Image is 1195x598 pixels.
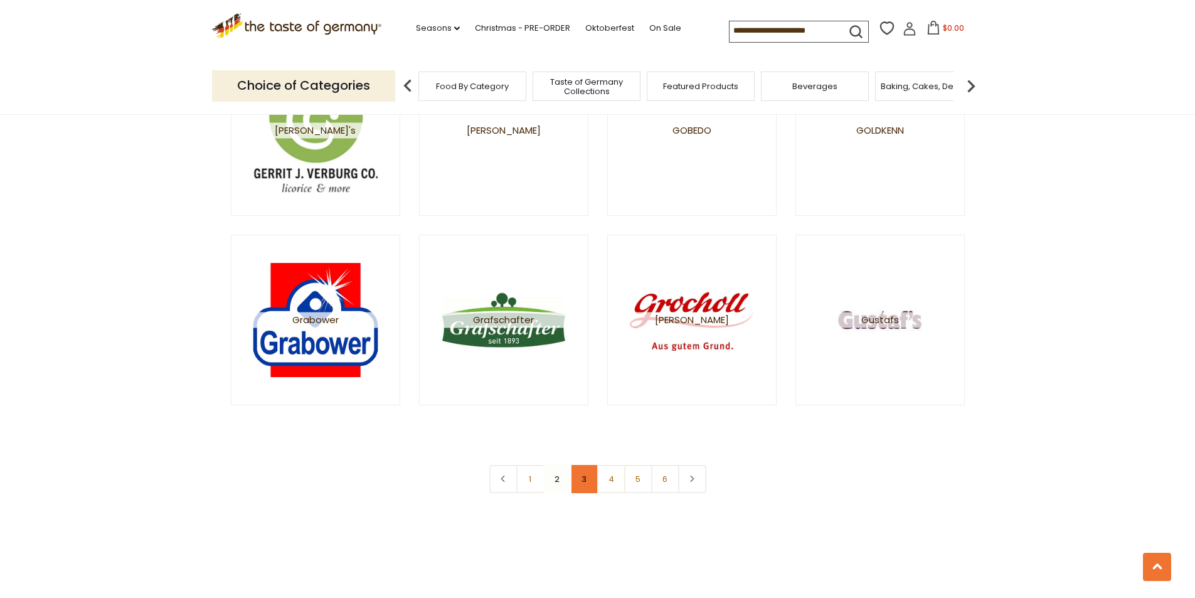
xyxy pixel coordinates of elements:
[795,45,965,216] a: Goldkenn
[516,465,544,493] a: 1
[856,122,904,138] span: Goldkenn
[570,465,598,493] a: 3
[672,122,711,138] span: GoBeDo
[440,312,566,328] span: Grafschafter
[607,45,777,216] a: GoBeDo
[252,122,378,138] span: [PERSON_NAME]'s
[663,82,738,91] a: Featured Products
[419,45,588,216] a: [PERSON_NAME]
[817,257,943,383] img: Gustafs
[231,45,400,216] a: [PERSON_NAME]'s
[585,21,634,35] a: Oktoberfest
[416,21,460,35] a: Seasons
[436,82,509,91] a: Food By Category
[959,73,984,99] img: next arrow
[881,82,978,91] a: Baking, Cakes, Desserts
[419,235,588,405] a: Grafschafter
[629,257,755,383] img: Grocholl
[212,70,395,101] p: Choice of Categories
[536,77,637,96] a: Taste of Germany Collections
[395,73,420,99] img: previous arrow
[467,122,541,138] span: [PERSON_NAME]
[649,21,681,35] a: On Sale
[597,465,625,493] a: 4
[651,465,679,493] a: 6
[919,21,972,40] button: $0.00
[252,312,378,328] span: Grabower
[607,235,777,405] a: [PERSON_NAME]
[792,82,837,91] a: Beverages
[795,235,965,405] a: Gustafs
[440,257,566,383] img: Grafschafter
[624,465,652,493] a: 5
[817,312,943,328] span: Gustafs
[475,21,570,35] a: Christmas - PRE-ORDER
[252,257,378,383] img: Grabower
[943,23,964,33] span: $0.00
[231,235,400,405] a: Grabower
[629,312,755,328] span: [PERSON_NAME]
